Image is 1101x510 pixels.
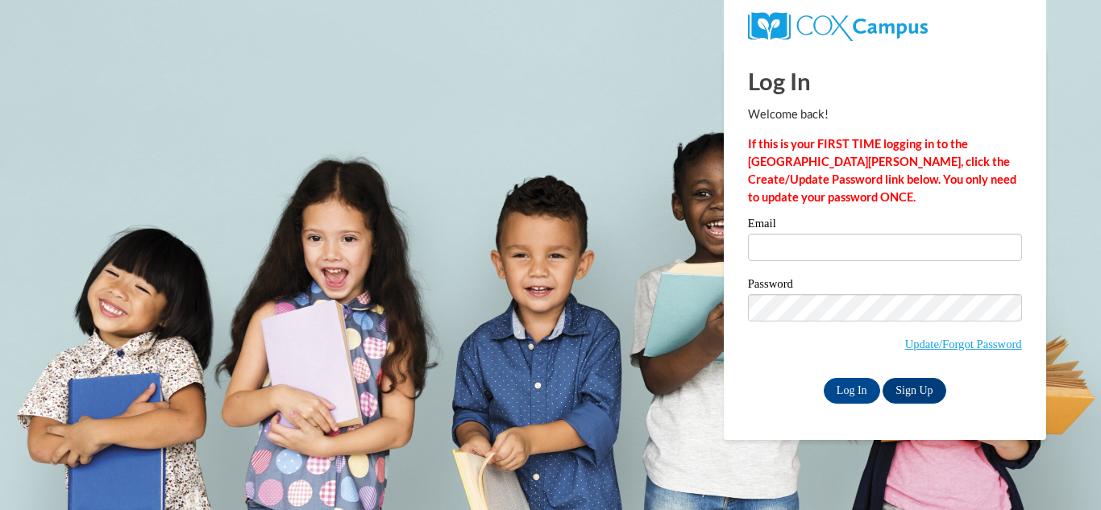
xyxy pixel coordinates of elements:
[748,12,928,41] img: COX Campus
[748,19,928,32] a: COX Campus
[748,218,1022,234] label: Email
[748,106,1022,123] p: Welcome back!
[748,278,1022,294] label: Password
[905,338,1022,350] a: Update/Forgot Password
[883,378,945,404] a: Sign Up
[824,378,880,404] input: Log In
[748,137,1016,204] strong: If this is your FIRST TIME logging in to the [GEOGRAPHIC_DATA][PERSON_NAME], click the Create/Upd...
[748,64,1022,97] h1: Log In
